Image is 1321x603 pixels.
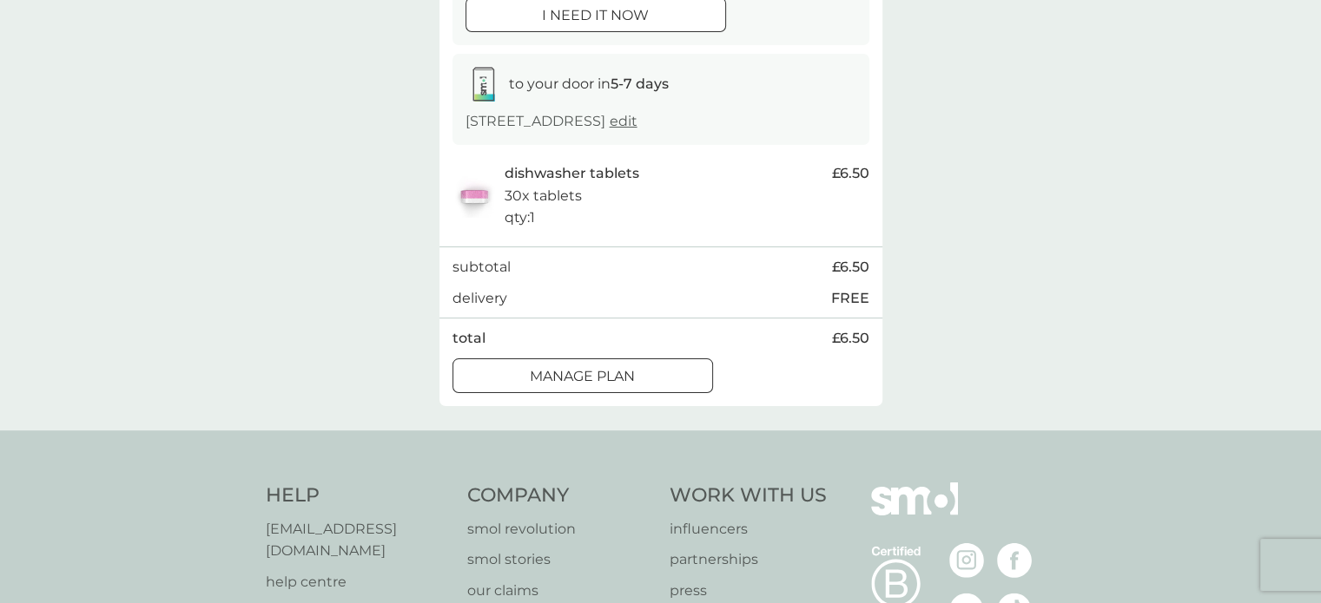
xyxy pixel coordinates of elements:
[997,543,1032,578] img: visit the smol Facebook page
[832,256,869,279] span: £6.50
[611,75,669,92] strong: 5-7 days
[670,580,827,602] a: press
[467,548,652,571] a: smol stories
[505,185,582,207] p: 30x tablets
[452,327,485,350] p: total
[266,571,451,593] a: help centre
[670,548,827,571] a: partnerships
[467,518,652,541] a: smol revolution
[505,206,535,229] p: qty : 1
[831,287,869,310] p: FREE
[542,4,649,27] p: i need it now
[670,482,827,509] h4: Work With Us
[610,113,637,129] a: edit
[505,162,639,185] p: dishwasher tablets
[871,482,958,541] img: smol
[467,482,652,509] h4: Company
[452,256,511,279] p: subtotal
[266,482,451,509] h4: Help
[466,110,637,133] p: [STREET_ADDRESS]
[266,518,451,562] a: [EMAIL_ADDRESS][DOMAIN_NAME]
[949,543,984,578] img: visit the smol Instagram page
[452,358,713,393] button: Manage plan
[832,327,869,350] span: £6.50
[670,518,827,541] a: influencers
[832,162,869,185] span: £6.50
[452,287,507,310] p: delivery
[509,75,669,92] span: to your door in
[530,365,635,388] p: Manage plan
[467,580,652,602] a: our claims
